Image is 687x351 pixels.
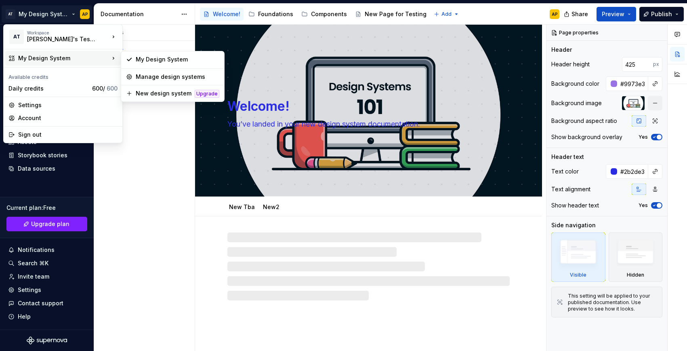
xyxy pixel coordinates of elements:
div: Manage design systems [136,73,219,81]
div: New design system [136,89,191,97]
div: Workspace [27,30,109,35]
div: Sign out [18,131,118,139]
div: My Design System [136,55,219,63]
div: Available credits [5,69,121,82]
div: [PERSON_NAME]'s Test Space [27,35,96,43]
span: 600 / [92,85,118,92]
div: Settings [18,101,118,109]
div: Daily credits [8,85,89,93]
div: Upgrade [195,90,219,98]
div: My Design System [18,54,109,62]
div: Account [18,114,118,122]
span: 600 [107,85,118,92]
div: AT [9,30,24,44]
